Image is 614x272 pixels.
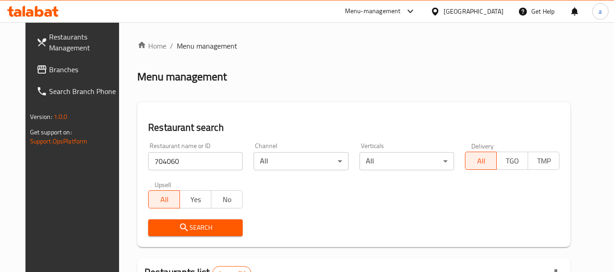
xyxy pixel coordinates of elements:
[170,40,173,51] li: /
[29,80,128,102] a: Search Branch Phone
[471,143,494,149] label: Delivery
[29,26,128,59] a: Restaurants Management
[148,190,180,208] button: All
[599,6,602,16] span: a
[211,190,243,208] button: No
[54,111,68,123] span: 1.0.0
[465,152,497,170] button: All
[528,152,559,170] button: TMP
[184,193,208,206] span: Yes
[532,154,556,168] span: TMP
[137,40,570,51] nav: breadcrumb
[49,64,121,75] span: Branches
[30,126,72,138] span: Get support on:
[254,152,348,170] div: All
[155,181,171,188] label: Upsell
[215,193,239,206] span: No
[496,152,528,170] button: TGO
[155,222,235,233] span: Search
[180,190,211,208] button: Yes
[500,154,524,168] span: TGO
[177,40,237,51] span: Menu management
[148,121,559,134] h2: Restaurant search
[49,86,121,97] span: Search Branch Phone
[148,219,243,236] button: Search
[29,59,128,80] a: Branches
[30,135,88,147] a: Support.OpsPlatform
[444,6,504,16] div: [GEOGRAPHIC_DATA]
[30,111,52,123] span: Version:
[469,154,493,168] span: All
[137,69,227,84] h2: Menu management
[359,152,454,170] div: All
[152,193,176,206] span: All
[137,40,166,51] a: Home
[49,31,121,53] span: Restaurants Management
[345,6,401,17] div: Menu-management
[148,152,243,170] input: Search for restaurant name or ID..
